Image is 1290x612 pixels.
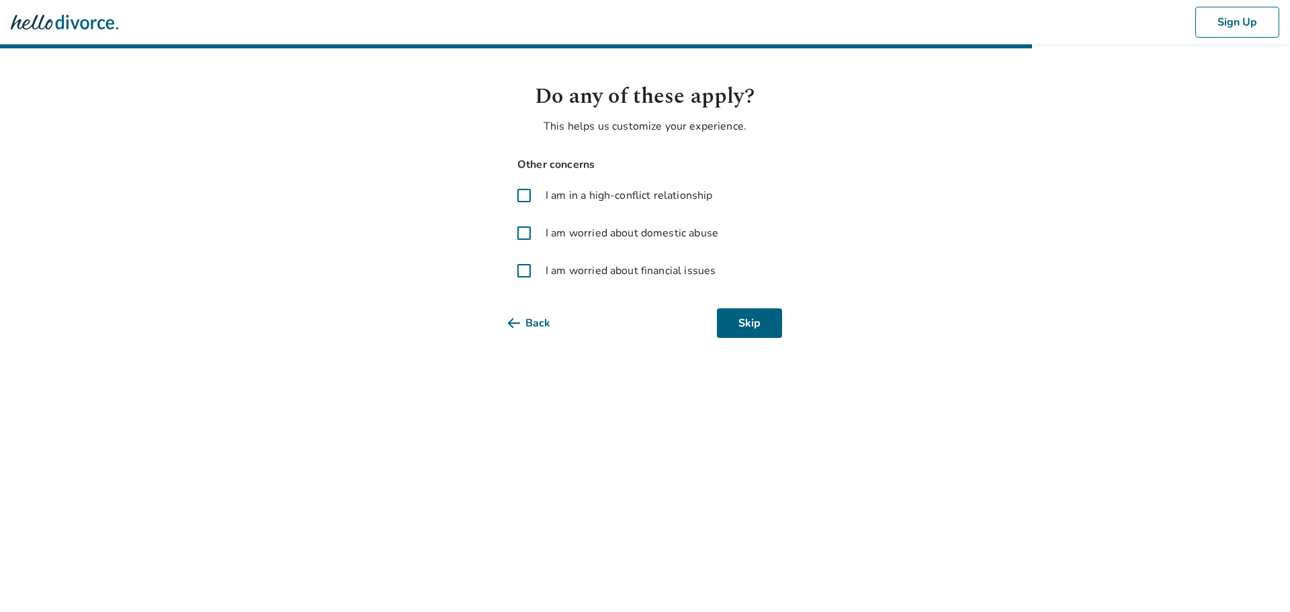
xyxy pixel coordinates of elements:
[1223,548,1290,612] iframe: Chat Widget
[546,225,718,241] span: I am worried about domestic abuse
[508,308,572,338] button: Back
[11,9,118,36] img: Hello Divorce Logo
[1195,7,1279,38] button: Sign Up
[546,263,716,279] span: I am worried about financial issues
[508,81,782,113] h1: Do any of these apply?
[546,187,712,204] span: I am in a high-conflict relationship
[508,118,782,134] p: This helps us customize your experience.
[508,156,782,174] span: Other concerns
[717,308,782,338] button: Skip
